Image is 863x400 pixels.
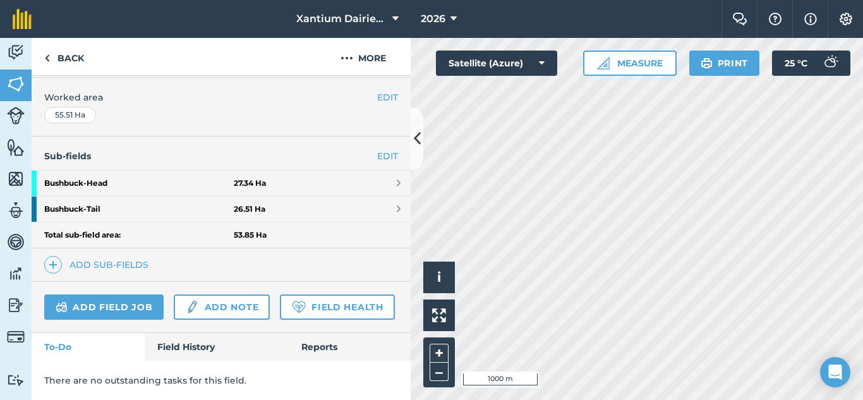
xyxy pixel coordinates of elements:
[145,333,288,361] a: Field History
[768,13,783,25] img: A question mark icon
[44,51,50,66] img: svg+xml;base64,PHN2ZyB4bWxucz0iaHR0cDovL3d3dy53My5vcmcvMjAwMC9zdmciIHdpZHRoPSI5IiBoZWlnaHQ9IjI0Ii...
[785,51,807,76] span: 25 ° C
[56,300,68,315] img: svg+xml;base64,PD94bWwgdmVyc2lvbj0iMS4wIiBlbmNvZGluZz0idXRmLTgiPz4KPCEtLSBHZW5lcmF0b3I6IEFkb2JlIE...
[289,333,411,361] a: Reports
[430,344,449,363] button: +
[7,107,25,124] img: svg+xml;base64,PD94bWwgdmVyc2lvbj0iMS4wIiBlbmNvZGluZz0idXRmLTgiPz4KPCEtLSBHZW5lcmF0b3I6IEFkb2JlIE...
[7,201,25,220] img: svg+xml;base64,PD94bWwgdmVyc2lvbj0iMS4wIiBlbmNvZGluZz0idXRmLTgiPz4KPCEtLSBHZW5lcmF0b3I6IEFkb2JlIE...
[174,294,270,320] a: Add note
[44,373,398,387] p: There are no outstanding tasks for this field.
[32,171,411,196] a: Bushbuck-Head27.34 Ha
[732,13,747,25] img: Two speech bubbles overlapping with the left bubble in the forefront
[436,51,557,76] button: Satellite (Azure)
[437,269,441,285] span: i
[7,75,25,94] img: svg+xml;base64,PHN2ZyB4bWxucz0iaHR0cDovL3d3dy53My5vcmcvMjAwMC9zdmciIHdpZHRoPSI1NiIgaGVpZ2h0PSI2MC...
[583,51,677,76] button: Measure
[7,233,25,252] img: svg+xml;base64,PD94bWwgdmVyc2lvbj0iMS4wIiBlbmNvZGluZz0idXRmLTgiPz4KPCEtLSBHZW5lcmF0b3I6IEFkb2JlIE...
[772,51,850,76] button: 25 °C
[234,230,267,240] strong: 53.85 Ha
[820,357,850,387] div: Open Intercom Messenger
[234,204,265,214] strong: 26.51 Ha
[7,138,25,157] img: svg+xml;base64,PHN2ZyB4bWxucz0iaHR0cDovL3d3dy53My5vcmcvMjAwMC9zdmciIHdpZHRoPSI1NiIgaGVpZ2h0PSI2MC...
[597,57,610,70] img: Ruler icon
[44,230,234,240] strong: Total sub-field area:
[430,363,449,381] button: –
[341,51,353,66] img: svg+xml;base64,PHN2ZyB4bWxucz0iaHR0cDovL3d3dy53My5vcmcvMjAwMC9zdmciIHdpZHRoPSIyMCIgaGVpZ2h0PSIyNC...
[7,264,25,283] img: svg+xml;base64,PD94bWwgdmVyc2lvbj0iMS4wIiBlbmNvZGluZz0idXRmLTgiPz4KPCEtLSBHZW5lcmF0b3I6IEFkb2JlIE...
[701,56,713,71] img: svg+xml;base64,PHN2ZyB4bWxucz0iaHR0cDovL3d3dy53My5vcmcvMjAwMC9zdmciIHdpZHRoPSIxOSIgaGVpZ2h0PSIyNC...
[44,197,234,222] strong: Bushbuck - Tail
[7,169,25,188] img: svg+xml;base64,PHN2ZyB4bWxucz0iaHR0cDovL3d3dy53My5vcmcvMjAwMC9zdmciIHdpZHRoPSI1NiIgaGVpZ2h0PSI2MC...
[44,256,154,274] a: Add sub-fields
[32,197,411,222] a: Bushbuck-Tail26.51 Ha
[7,374,25,386] img: svg+xml;base64,PD94bWwgdmVyc2lvbj0iMS4wIiBlbmNvZGluZz0idXRmLTgiPz4KPCEtLSBHZW5lcmF0b3I6IEFkb2JlIE...
[804,11,817,27] img: svg+xml;base64,PHN2ZyB4bWxucz0iaHR0cDovL3d3dy53My5vcmcvMjAwMC9zdmciIHdpZHRoPSIxNyIgaGVpZ2h0PSIxNy...
[377,90,398,104] button: EDIT
[377,149,398,163] a: EDIT
[44,90,398,104] span: Worked area
[44,294,164,320] a: Add field job
[44,107,96,123] div: 55.51 Ha
[421,11,445,27] span: 2026
[185,300,199,315] img: svg+xml;base64,PD94bWwgdmVyc2lvbj0iMS4wIiBlbmNvZGluZz0idXRmLTgiPz4KPCEtLSBHZW5lcmF0b3I6IEFkb2JlIE...
[7,328,25,346] img: svg+xml;base64,PD94bWwgdmVyc2lvbj0iMS4wIiBlbmNvZGluZz0idXRmLTgiPz4KPCEtLSBHZW5lcmF0b3I6IEFkb2JlIE...
[32,149,411,163] h4: Sub-fields
[818,51,843,76] img: svg+xml;base64,PD94bWwgdmVyc2lvbj0iMS4wIiBlbmNvZGluZz0idXRmLTgiPz4KPCEtLSBHZW5lcmF0b3I6IEFkb2JlIE...
[432,308,446,322] img: Four arrows, one pointing top left, one top right, one bottom right and the last bottom left
[49,257,57,272] img: svg+xml;base64,PHN2ZyB4bWxucz0iaHR0cDovL3d3dy53My5vcmcvMjAwMC9zdmciIHdpZHRoPSIxNCIgaGVpZ2h0PSIyNC...
[44,171,234,196] strong: Bushbuck - Head
[32,38,97,75] a: Back
[296,11,387,27] span: Xantium Dairies [GEOGRAPHIC_DATA]
[13,9,32,29] img: fieldmargin Logo
[838,13,854,25] img: A cog icon
[280,294,394,320] a: Field Health
[689,51,760,76] button: Print
[7,43,25,62] img: svg+xml;base64,PD94bWwgdmVyc2lvbj0iMS4wIiBlbmNvZGluZz0idXRmLTgiPz4KPCEtLSBHZW5lcmF0b3I6IEFkb2JlIE...
[423,262,455,293] button: i
[32,333,145,361] a: To-Do
[7,296,25,315] img: svg+xml;base64,PD94bWwgdmVyc2lvbj0iMS4wIiBlbmNvZGluZz0idXRmLTgiPz4KPCEtLSBHZW5lcmF0b3I6IEFkb2JlIE...
[234,178,266,188] strong: 27.34 Ha
[316,38,411,75] button: More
